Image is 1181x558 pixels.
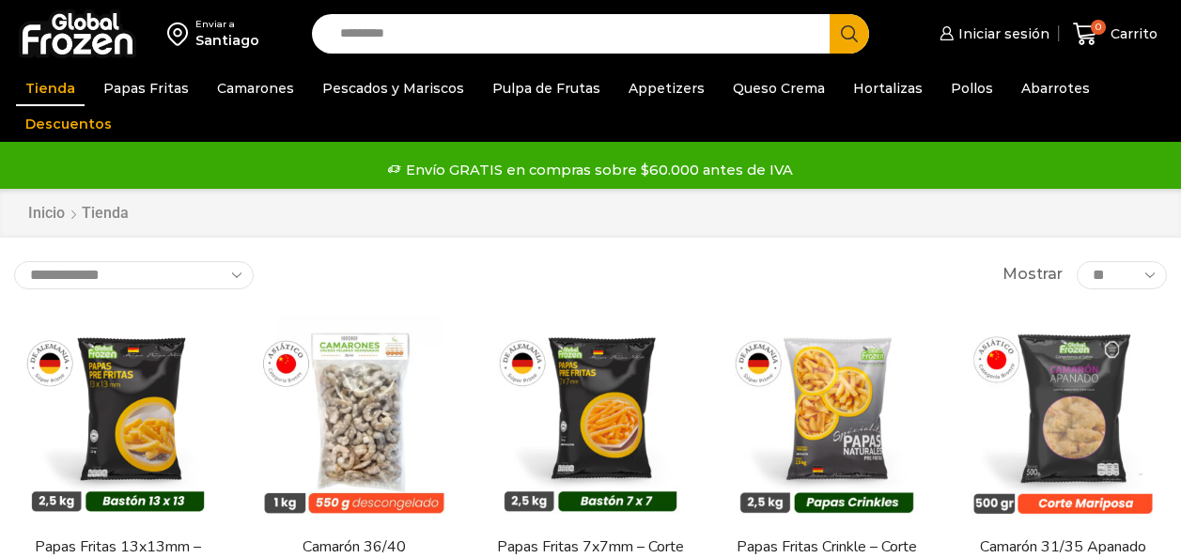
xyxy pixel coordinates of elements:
span: Mostrar [1002,264,1063,286]
a: 0 Carrito [1068,12,1162,56]
select: Pedido de la tienda [14,261,254,289]
a: Appetizers [619,70,714,106]
a: Pollos [941,70,1002,106]
nav: Breadcrumb [27,203,129,225]
a: Tienda [16,70,85,106]
a: Hortalizas [844,70,932,106]
div: Santiago [195,31,259,50]
span: 0 [1091,20,1106,35]
a: Queso Crema [723,70,834,106]
a: Camarones [208,70,303,106]
h1: Tienda [82,204,129,222]
div: Enviar a [195,18,259,31]
a: Inicio [27,203,66,225]
span: Carrito [1106,24,1158,43]
a: Pescados y Mariscos [313,70,474,106]
a: Descuentos [16,106,121,142]
a: Pulpa de Frutas [483,70,610,106]
button: Search button [830,14,869,54]
span: Iniciar sesión [954,24,1049,43]
img: address-field-icon.svg [167,18,195,50]
a: Iniciar sesión [935,15,1049,53]
a: Abarrotes [1012,70,1099,106]
a: Papas Fritas [94,70,198,106]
